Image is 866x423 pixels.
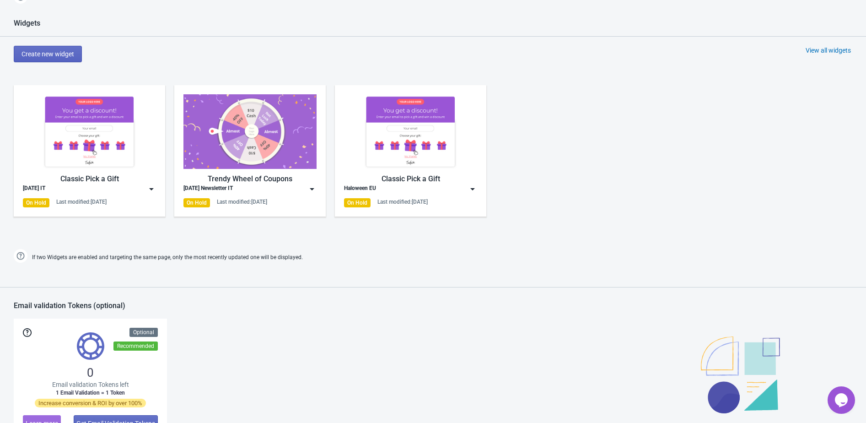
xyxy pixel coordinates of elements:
[52,380,129,389] span: Email validation Tokens left
[56,389,125,396] span: 1 Email Validation = 1 Token
[183,174,317,184] div: Trendy Wheel of Coupons
[344,198,371,207] div: On Hold
[828,386,857,414] iframe: chat widget
[468,184,477,194] img: dropdown.png
[77,332,104,360] img: tokens.svg
[183,184,233,194] div: [DATE] Newsletter IT
[23,174,156,184] div: Classic Pick a Gift
[147,184,156,194] img: dropdown.png
[806,46,851,55] div: View all widgets
[307,184,317,194] img: dropdown.png
[217,198,267,206] div: Last modified: [DATE]
[35,399,146,407] span: Increase conversion & ROI by over 100%
[56,198,107,206] div: Last modified: [DATE]
[32,250,303,265] span: If two Widgets are enabled and targeting the same page, only the most recently updated one will b...
[183,198,210,207] div: On Hold
[377,198,428,206] div: Last modified: [DATE]
[23,198,49,207] div: On Hold
[23,184,45,194] div: [DATE] IT
[344,94,477,169] img: gift_game.jpg
[183,94,317,169] img: trendy_game.png
[14,46,82,62] button: Create new widget
[14,249,27,263] img: help.png
[87,365,94,380] span: 0
[701,336,780,413] img: illustration.svg
[129,328,158,337] div: Optional
[113,342,158,351] div: Recommended
[344,184,376,194] div: Haloween EU
[22,50,74,58] span: Create new widget
[23,94,156,169] img: gift_game.jpg
[344,174,477,184] div: Classic Pick a Gift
